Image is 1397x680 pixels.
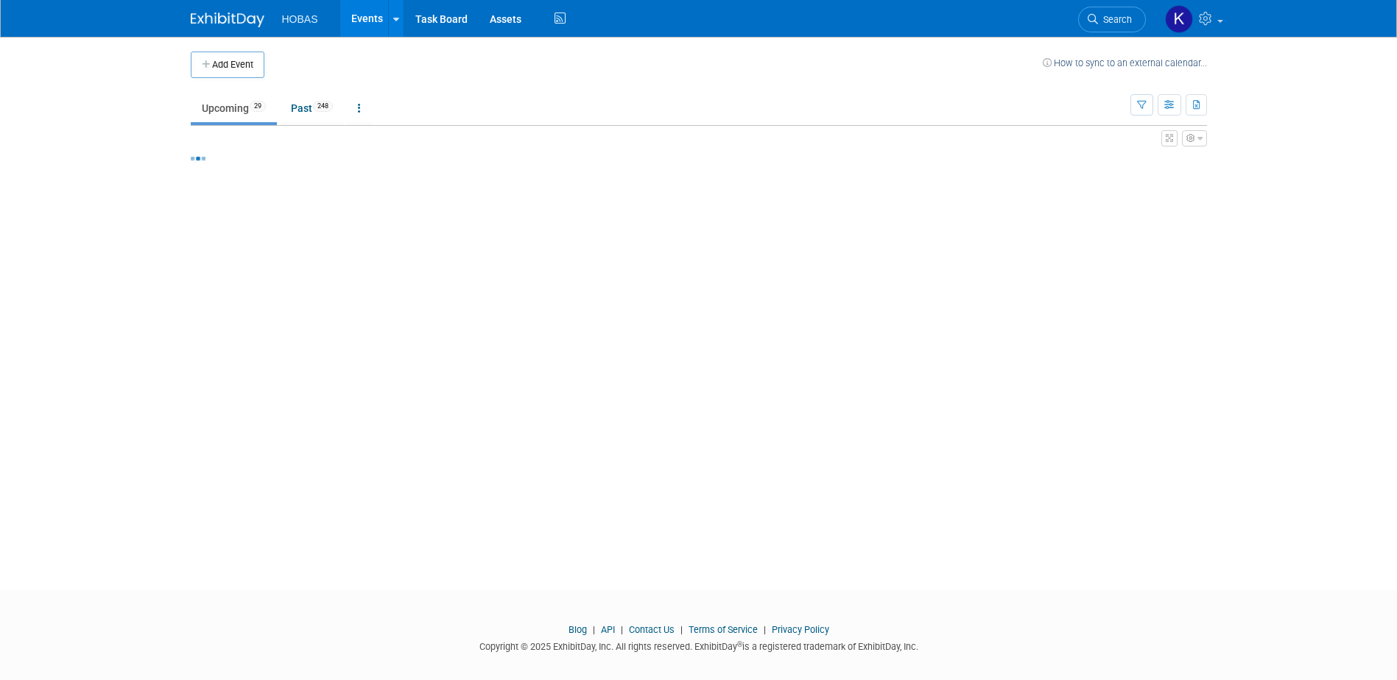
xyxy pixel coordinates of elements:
span: | [617,624,627,635]
a: Contact Us [629,624,675,635]
img: loading... [191,157,205,160]
a: API [601,624,615,635]
a: Search [1078,7,1146,32]
img: krystal coker [1165,5,1193,33]
sup: ® [737,640,742,648]
span: | [760,624,770,635]
span: HOBAS [282,13,318,25]
span: Search [1098,14,1132,25]
button: Add Event [191,52,264,78]
a: Upcoming29 [191,94,277,122]
a: Terms of Service [689,624,758,635]
a: Privacy Policy [772,624,829,635]
span: 248 [313,101,333,112]
a: Blog [569,624,587,635]
span: 29 [250,101,266,112]
span: | [677,624,686,635]
span: | [589,624,599,635]
a: Past248 [280,94,344,122]
a: How to sync to an external calendar... [1043,57,1207,68]
img: ExhibitDay [191,13,264,27]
